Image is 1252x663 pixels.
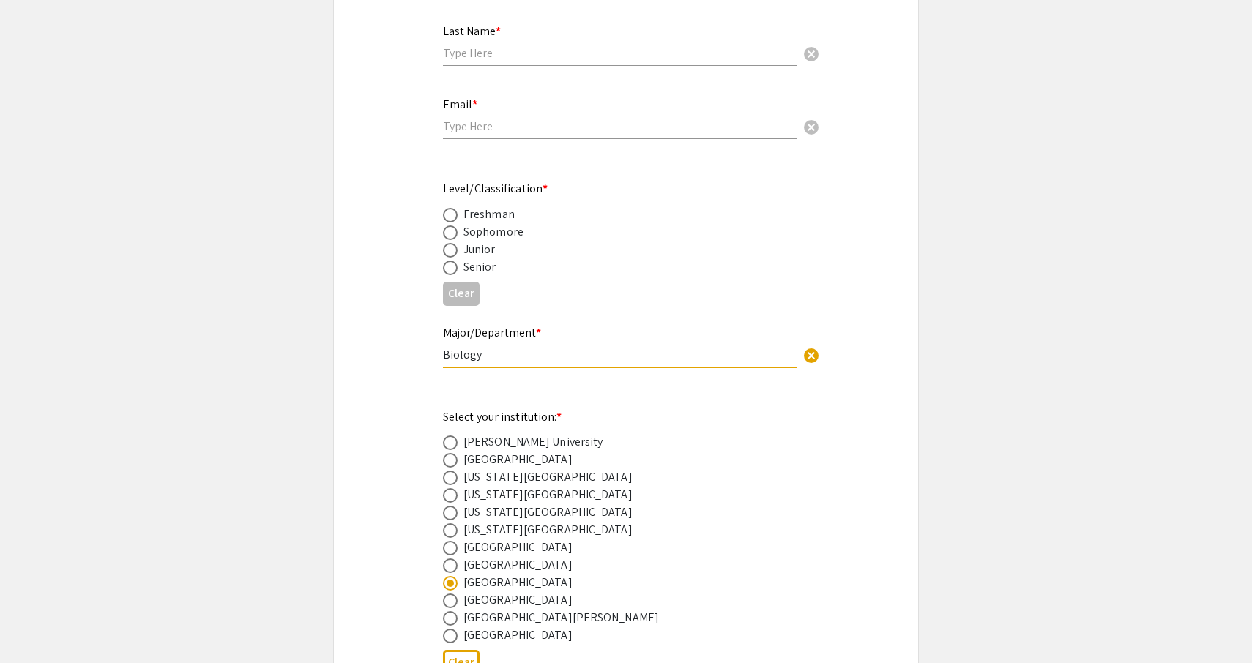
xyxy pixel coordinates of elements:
span: cancel [802,45,820,63]
div: [GEOGRAPHIC_DATA] [463,626,573,644]
mat-label: Level/Classification [443,181,548,196]
div: [US_STATE][GEOGRAPHIC_DATA] [463,486,633,503]
div: [US_STATE][GEOGRAPHIC_DATA] [463,468,633,486]
div: [GEOGRAPHIC_DATA][PERSON_NAME] [463,609,659,626]
div: [US_STATE][GEOGRAPHIC_DATA] [463,521,633,539]
div: [GEOGRAPHIC_DATA] [463,556,573,574]
div: [PERSON_NAME] University [463,433,603,451]
div: Sophomore [463,223,523,241]
mat-label: Major/Department [443,325,541,340]
input: Type Here [443,347,797,362]
span: cancel [802,119,820,136]
div: Freshman [463,206,515,223]
input: Type Here [443,45,797,61]
iframe: Chat [11,597,62,652]
div: [GEOGRAPHIC_DATA] [463,591,573,609]
div: [GEOGRAPHIC_DATA] [463,539,573,556]
button: Clear [797,111,826,141]
div: [GEOGRAPHIC_DATA] [463,574,573,591]
span: cancel [802,347,820,364]
div: [US_STATE][GEOGRAPHIC_DATA] [463,503,633,521]
button: Clear [797,38,826,67]
div: Junior [463,241,496,258]
button: Clear [443,282,480,306]
mat-label: Email [443,97,477,112]
input: Type Here [443,119,797,134]
mat-label: Last Name [443,23,501,39]
button: Clear [797,340,826,369]
div: Senior [463,258,496,276]
div: [GEOGRAPHIC_DATA] [463,451,573,468]
mat-label: Select your institution: [443,409,562,424]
